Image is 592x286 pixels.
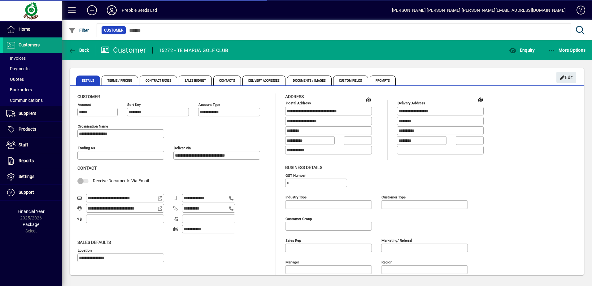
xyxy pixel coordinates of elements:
[548,48,586,53] span: More Options
[19,190,34,195] span: Support
[174,146,191,150] mat-label: Deliver via
[475,94,485,104] a: View on map
[19,27,30,32] span: Home
[285,165,322,170] span: Business details
[76,76,100,85] span: Details
[333,76,368,85] span: Custom Fields
[3,122,62,137] a: Products
[507,45,536,56] button: Enquiry
[546,45,587,56] button: More Options
[6,77,24,82] span: Quotes
[392,5,566,15] div: [PERSON_NAME] [PERSON_NAME] [PERSON_NAME][EMAIL_ADDRESS][DOMAIN_NAME]
[3,63,62,74] a: Payments
[6,66,29,71] span: Payments
[213,76,241,85] span: Contacts
[556,72,576,83] button: Edit
[82,5,102,16] button: Add
[285,216,312,221] mat-label: Customer group
[381,195,406,199] mat-label: Customer type
[285,260,299,264] mat-label: Manager
[363,94,373,104] a: View on map
[179,76,212,85] span: Sales Budget
[19,42,40,47] span: Customers
[19,174,34,179] span: Settings
[78,102,91,107] mat-label: Account
[381,238,412,242] mat-label: Marketing/ Referral
[285,195,307,199] mat-label: Industry type
[370,76,396,85] span: Prompts
[67,25,91,36] button: Filter
[560,72,573,83] span: Edit
[102,76,138,85] span: Terms / Pricing
[572,1,584,21] a: Knowledge Base
[122,5,157,15] div: Prebble Seeds Ltd
[3,137,62,153] a: Staff
[381,260,392,264] mat-label: Region
[287,76,332,85] span: Documents / Images
[198,102,220,107] mat-label: Account Type
[3,106,62,121] a: Suppliers
[127,102,141,107] mat-label: Sort key
[3,84,62,95] a: Backorders
[3,53,62,63] a: Invoices
[6,87,32,92] span: Backorders
[3,153,62,169] a: Reports
[68,48,89,53] span: Back
[78,124,108,128] mat-label: Organisation name
[104,27,123,33] span: Customer
[6,56,26,61] span: Invoices
[285,94,304,99] span: Address
[77,240,111,245] span: Sales defaults
[102,5,122,16] button: Profile
[285,238,301,242] mat-label: Sales rep
[78,248,92,252] mat-label: Location
[67,45,91,56] button: Back
[101,45,146,55] div: Customer
[140,76,177,85] span: Contract Rates
[159,45,229,55] div: 15272 - TE MARUA GOLF CLUB
[93,178,149,183] span: Receive Documents Via Email
[285,173,306,177] mat-label: GST Number
[77,94,100,99] span: Customer
[19,158,34,163] span: Reports
[509,48,535,53] span: Enquiry
[242,76,286,85] span: Delivery Addresses
[68,28,89,33] span: Filter
[3,169,62,184] a: Settings
[6,98,43,103] span: Communications
[19,127,36,132] span: Products
[3,22,62,37] a: Home
[77,166,97,171] span: Contact
[78,146,95,150] mat-label: Trading as
[3,95,62,106] a: Communications
[3,185,62,200] a: Support
[19,142,28,147] span: Staff
[18,209,45,214] span: Financial Year
[19,111,36,116] span: Suppliers
[62,45,96,56] app-page-header-button: Back
[23,222,39,227] span: Package
[3,74,62,84] a: Quotes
